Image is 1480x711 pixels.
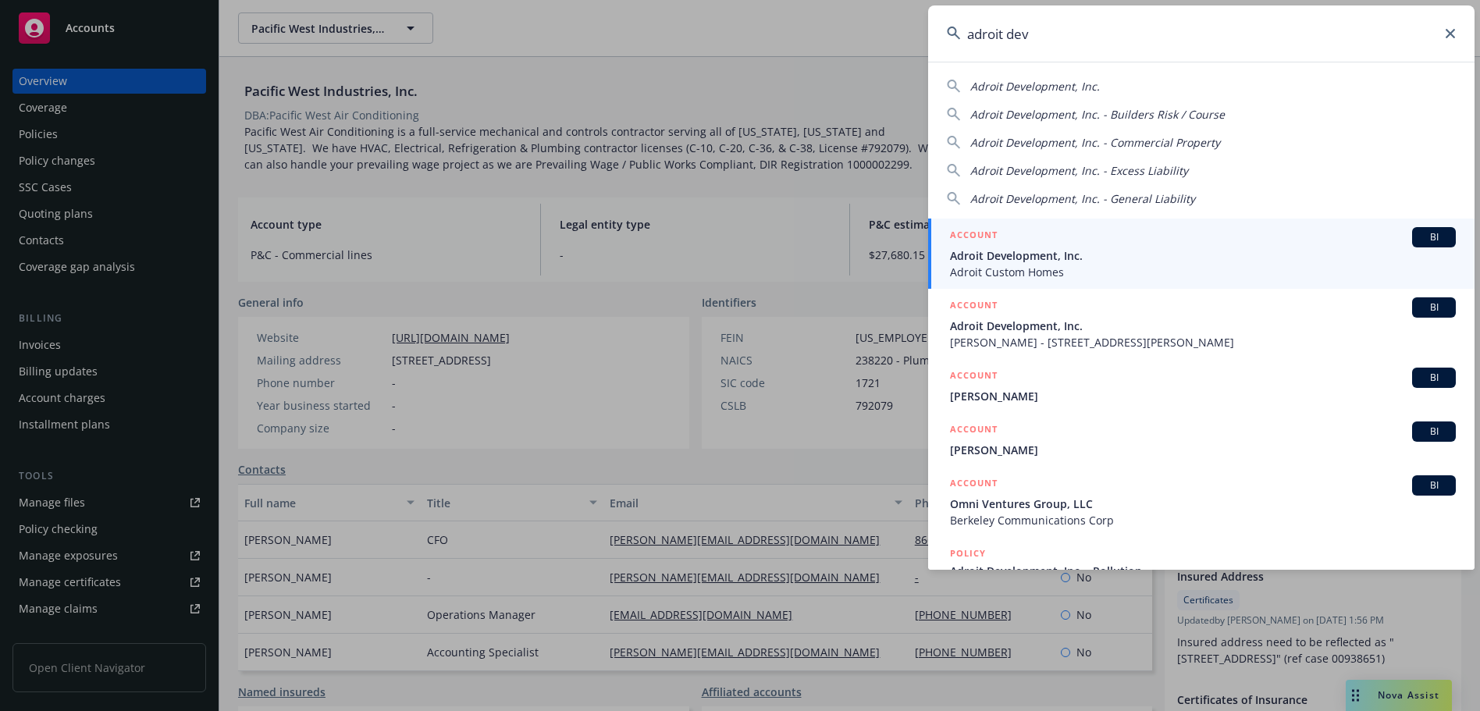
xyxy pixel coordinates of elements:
span: BI [1418,478,1450,492]
a: POLICYAdroit Development, Inc. - Pollution [928,537,1475,604]
input: Search... [928,5,1475,62]
span: Adroit Development, Inc. [950,247,1456,264]
h5: POLICY [950,546,986,561]
h5: ACCOUNT [950,368,998,386]
span: [PERSON_NAME] [950,442,1456,458]
span: Adroit Development, Inc. - Pollution [950,563,1456,579]
span: BI [1418,300,1450,315]
span: Berkeley Communications Corp [950,512,1456,528]
span: BI [1418,371,1450,385]
span: Adroit Development, Inc. [950,318,1456,334]
span: [PERSON_NAME] - [STREET_ADDRESS][PERSON_NAME] [950,334,1456,350]
h5: ACCOUNT [950,297,998,316]
a: ACCOUNTBI[PERSON_NAME] [928,359,1475,413]
span: Adroit Development, Inc. - Excess Liability [970,163,1188,178]
h5: ACCOUNT [950,421,998,440]
span: Adroit Custom Homes [950,264,1456,280]
h5: ACCOUNT [950,475,998,494]
a: ACCOUNTBIOmni Ventures Group, LLCBerkeley Communications Corp [928,467,1475,537]
span: Adroit Development, Inc. - General Liability [970,191,1195,206]
span: BI [1418,230,1450,244]
span: Adroit Development, Inc. - Commercial Property [970,135,1220,150]
a: ACCOUNTBI[PERSON_NAME] [928,413,1475,467]
span: Adroit Development, Inc. [970,79,1100,94]
span: Omni Ventures Group, LLC [950,496,1456,512]
span: [PERSON_NAME] [950,388,1456,404]
span: BI [1418,425,1450,439]
span: Adroit Development, Inc. - Builders Risk / Course [970,107,1225,122]
a: ACCOUNTBIAdroit Development, Inc.[PERSON_NAME] - [STREET_ADDRESS][PERSON_NAME] [928,289,1475,359]
h5: ACCOUNT [950,227,998,246]
a: ACCOUNTBIAdroit Development, Inc.Adroit Custom Homes [928,219,1475,289]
